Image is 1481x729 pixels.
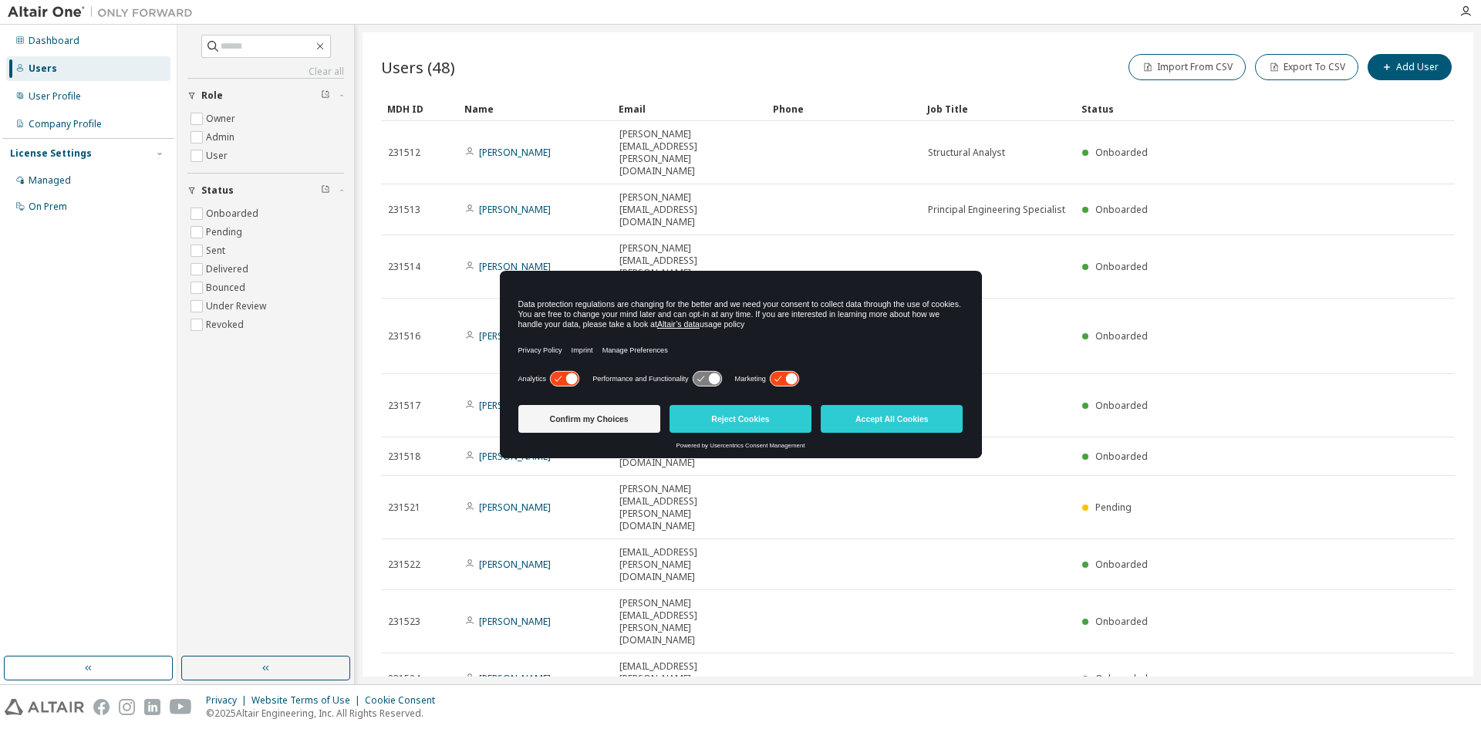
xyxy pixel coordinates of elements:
a: [PERSON_NAME] [479,450,551,463]
a: [PERSON_NAME] [479,615,551,628]
a: [PERSON_NAME] [479,558,551,571]
span: 231518 [388,451,420,463]
div: Job Title [927,96,1069,121]
span: Onboarded [1095,203,1148,216]
span: Onboarded [1095,399,1148,412]
a: [PERSON_NAME] [479,501,551,514]
a: [PERSON_NAME] [479,399,551,412]
span: Structural Analyst [928,147,1005,159]
span: Role [201,89,223,102]
span: Onboarded [1095,672,1148,685]
button: Import From CSV [1128,54,1246,80]
div: Phone [773,96,915,121]
span: [EMAIL_ADDRESS][PERSON_NAME][DOMAIN_NAME] [619,660,760,697]
span: [PERSON_NAME][EMAIL_ADDRESS][PERSON_NAME][DOMAIN_NAME] [619,128,760,177]
span: Status [201,184,234,197]
span: 231513 [388,204,420,216]
span: [PERSON_NAME][EMAIL_ADDRESS][PERSON_NAME][DOMAIN_NAME] [619,597,760,646]
span: Onboarded [1095,260,1148,273]
div: Company Profile [29,118,102,130]
label: Pending [206,223,245,241]
span: Onboarded [1095,146,1148,159]
span: 231524 [388,673,420,685]
label: Revoked [206,316,247,334]
div: Cookie Consent [365,694,444,707]
div: On Prem [29,201,67,213]
div: User Profile [29,90,81,103]
img: facebook.svg [93,699,110,715]
label: Admin [206,128,238,147]
label: Under Review [206,297,269,316]
a: [PERSON_NAME] [479,672,551,685]
span: 231514 [388,261,420,273]
span: 231512 [388,147,420,159]
p: © 2025 Altair Engineering, Inc. All Rights Reserved. [206,707,444,720]
a: [PERSON_NAME] [479,260,551,273]
span: 231523 [388,616,420,628]
button: Export To CSV [1255,54,1358,80]
span: [PERSON_NAME][EMAIL_ADDRESS][PERSON_NAME][DOMAIN_NAME] [619,242,760,292]
span: Clear filter [321,184,330,197]
span: Users (48) [381,56,455,78]
a: [PERSON_NAME] [479,203,551,216]
div: Name [464,96,606,121]
a: Clear all [187,66,344,78]
label: Onboarded [206,204,261,223]
span: Onboarded [1095,450,1148,463]
div: Managed [29,174,71,187]
span: [PERSON_NAME][EMAIL_ADDRESS][PERSON_NAME][DOMAIN_NAME] [619,483,760,532]
div: Users [29,62,57,75]
img: youtube.svg [170,699,192,715]
a: [PERSON_NAME] [479,146,551,159]
span: Principal Engineering Specialist [928,204,1065,216]
img: Altair One [8,5,201,20]
div: Email [619,96,761,121]
div: Dashboard [29,35,79,47]
label: Bounced [206,278,248,297]
span: Pending [1095,501,1132,514]
label: Delivered [206,260,251,278]
span: Clear filter [321,89,330,102]
div: License Settings [10,147,92,160]
label: Sent [206,241,228,260]
div: Status [1081,96,1375,121]
div: Privacy [206,694,251,707]
span: Onboarded [1095,329,1148,343]
span: 231522 [388,559,420,571]
button: Role [187,79,344,113]
img: instagram.svg [119,699,135,715]
div: Website Terms of Use [251,694,365,707]
span: 231521 [388,501,420,514]
img: linkedin.svg [144,699,160,715]
label: User [206,147,231,165]
img: altair_logo.svg [5,699,84,715]
button: Status [187,174,344,208]
div: MDH ID [387,96,452,121]
span: [PERSON_NAME][EMAIL_ADDRESS][DOMAIN_NAME] [619,191,760,228]
span: Onboarded [1095,558,1148,571]
label: Owner [206,110,238,128]
span: Onboarded [1095,615,1148,628]
span: 231517 [388,400,420,412]
a: [PERSON_NAME] [479,329,551,343]
span: [EMAIL_ADDRESS][PERSON_NAME][DOMAIN_NAME] [619,546,760,583]
span: 231516 [388,330,420,343]
button: Add User [1368,54,1452,80]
